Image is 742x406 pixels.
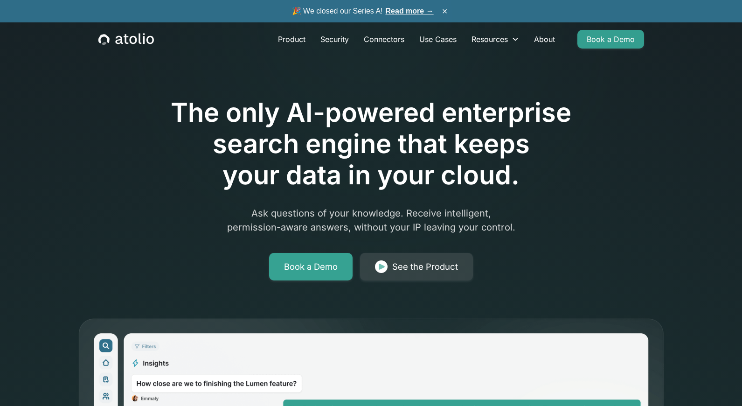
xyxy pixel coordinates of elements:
a: Product [270,30,313,49]
a: Book a Demo [577,30,644,49]
button: × [439,6,451,16]
a: See the Product [360,253,473,281]
a: Use Cases [412,30,464,49]
a: Connectors [356,30,412,49]
h1: The only AI-powered enterprise search engine that keeps your data in your cloud. [132,97,610,191]
div: See the Product [392,260,458,273]
a: Security [313,30,356,49]
p: Ask questions of your knowledge. Receive intelligent, permission-aware answers, without your IP l... [192,206,550,234]
a: home [98,33,154,45]
a: Read more → [386,7,434,15]
a: Book a Demo [269,253,353,281]
div: Resources [472,34,508,45]
div: Resources [464,30,527,49]
span: 🎉 We closed our Series A! [292,6,434,17]
a: About [527,30,562,49]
